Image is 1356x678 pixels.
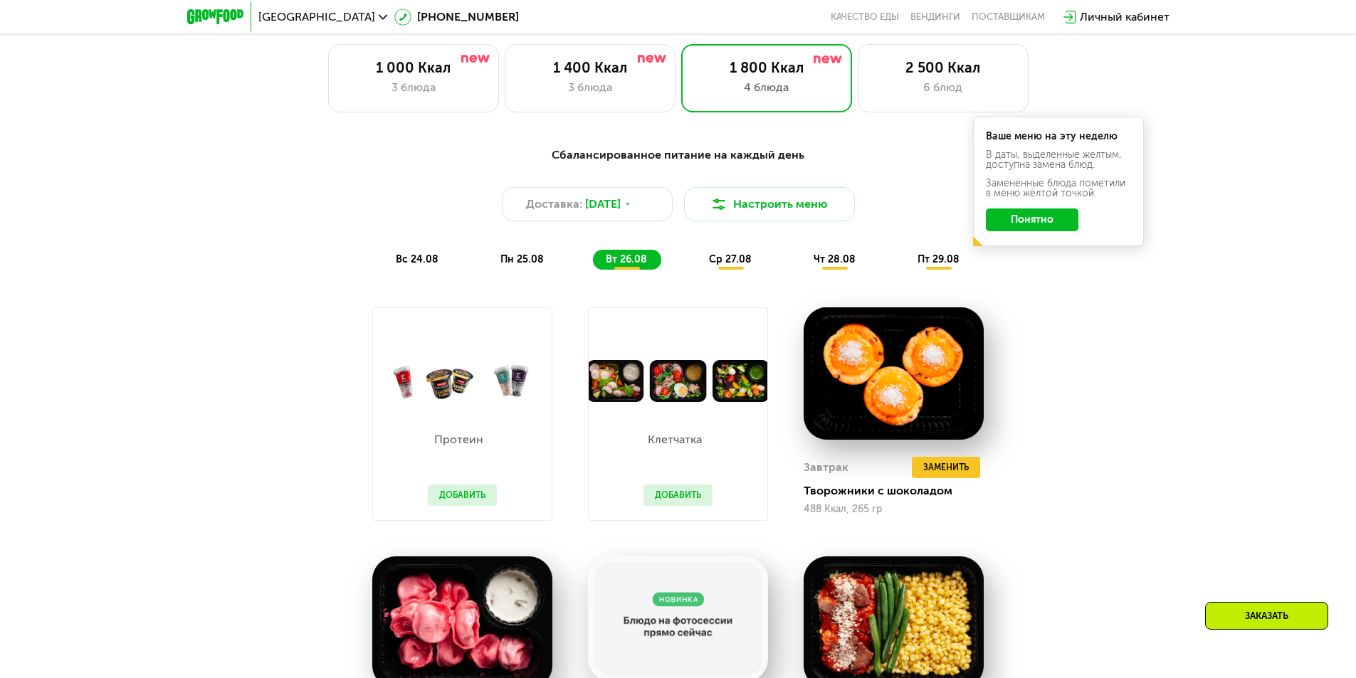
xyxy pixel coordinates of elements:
a: Качество еды [831,11,899,23]
span: [GEOGRAPHIC_DATA] [258,11,375,23]
p: Клетчатка [643,434,705,445]
div: Творожники с шоколадом [804,484,995,498]
span: Доставка: [526,196,582,213]
div: 488 Ккал, 265 гр [804,504,984,515]
div: 1 000 Ккал [343,59,484,76]
div: 3 блюда [520,79,661,96]
button: Настроить меню [684,187,855,221]
div: поставщикам [972,11,1045,23]
div: 6 блюд [873,79,1014,96]
a: [PHONE_NUMBER] [394,9,519,26]
button: Добавить [428,484,497,506]
span: вт 26.08 [606,253,647,265]
button: Добавить [643,484,713,506]
div: 1 400 Ккал [520,59,661,76]
div: В даты, выделенные желтым, доступна замена блюд. [986,150,1131,170]
div: Заказать [1205,602,1328,630]
span: ср 27.08 [709,253,752,265]
div: 4 блюда [696,79,837,96]
button: Понятно [986,208,1078,231]
div: Завтрак [804,457,848,478]
span: пт 29.08 [918,253,960,265]
span: [DATE] [585,196,621,213]
span: Заменить [923,460,969,475]
div: 1 800 Ккал [696,59,837,76]
div: Сбалансированное питание на каждый день [257,147,1100,164]
button: Заменить [912,457,980,478]
span: пн 25.08 [500,253,544,265]
div: Личный кабинет [1080,9,1170,26]
span: вс 24.08 [396,253,438,265]
div: 2 500 Ккал [873,59,1014,76]
div: Ваше меню на эту неделю [986,132,1131,142]
div: Заменённые блюда пометили в меню жёлтой точкой. [986,179,1131,198]
a: Вендинги [910,11,960,23]
p: Протеин [428,434,490,445]
div: 3 блюда [343,79,484,96]
span: чт 28.08 [814,253,856,265]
